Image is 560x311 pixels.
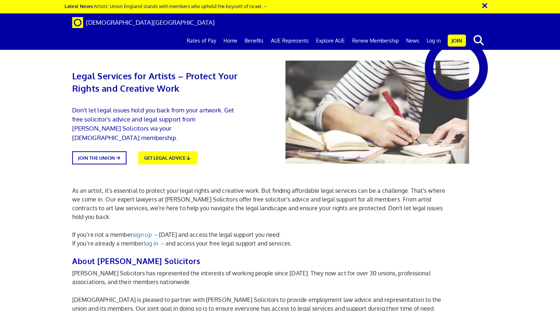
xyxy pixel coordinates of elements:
a: News [402,32,423,50]
a: Renew Membership [349,32,402,50]
p: As an artist, it's essential to protect your legal rights and creative work. But finding affordab... [72,186,453,221]
a: Log in [423,32,444,50]
a: JOIN THE UNION [72,151,127,165]
p: If you’re not a member [DATE] and access the legal support you need. If you’re already a member a... [72,230,453,248]
a: Latest News:Artists’ Union England stands with members who uphold the boycott of Israel → [65,3,267,9]
a: Explore AUE [312,32,349,50]
a: Join [448,35,466,47]
span: [DEMOGRAPHIC_DATA][GEOGRAPHIC_DATA] [86,19,215,26]
a: Brand [DEMOGRAPHIC_DATA][GEOGRAPHIC_DATA] [67,13,220,32]
p: [PERSON_NAME] Solicitors has represented the interests of working people since [DATE]. They now a... [72,269,453,286]
a: Benefits [241,32,267,50]
a: Home [220,32,241,50]
b: About [PERSON_NAME] Solicitors [72,256,200,266]
a: GET LEGAL ADVICE [138,151,197,165]
a: AUE Represents [267,32,312,50]
strong: Latest News: [65,3,94,9]
a: Rates of Pay [183,32,220,50]
h1: Legal Services for Artists – Protect Your Rights and Creative Work [72,58,239,95]
button: search [467,33,490,48]
p: Don't let legal issues hold you back from your artwork. Get free solicitor's advice and legal sup... [72,105,239,142]
a: sign up → [133,231,159,238]
a: log in → [144,240,166,247]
